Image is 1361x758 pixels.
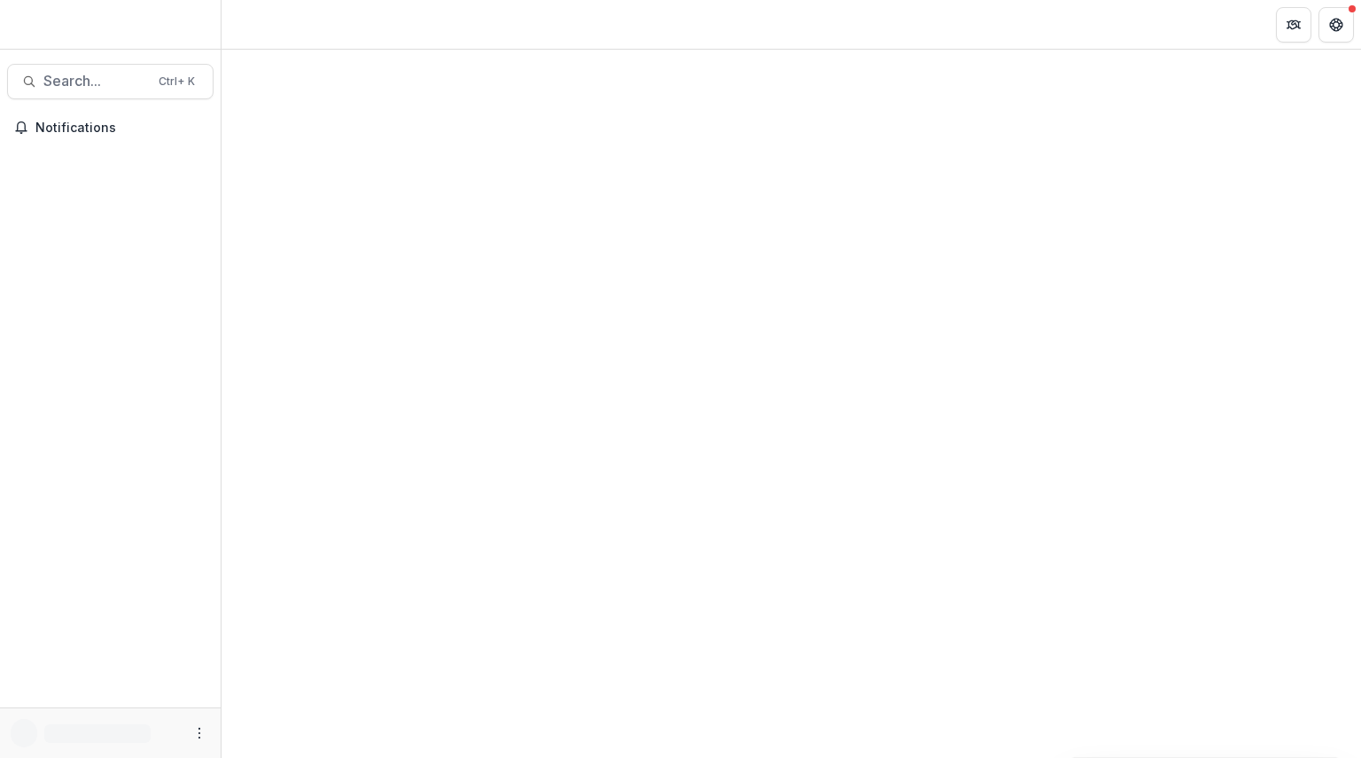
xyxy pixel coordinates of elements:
button: More [189,723,210,744]
span: Notifications [35,121,206,136]
nav: breadcrumb [229,12,304,37]
button: Notifications [7,113,214,142]
button: Get Help [1318,7,1354,43]
button: Partners [1276,7,1311,43]
div: Ctrl + K [155,72,198,91]
button: Search... [7,64,214,99]
span: Search... [43,73,148,90]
